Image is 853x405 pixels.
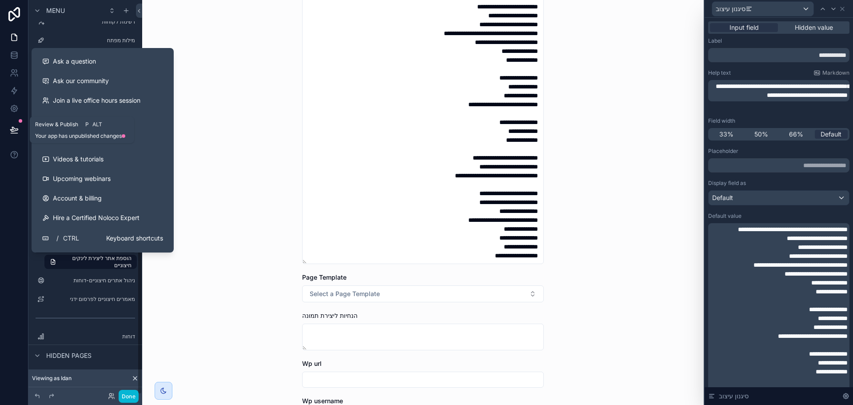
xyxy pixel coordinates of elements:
span: Viewing as Idan [32,375,72,382]
a: ניהול אתרים חיצוניים-דוחות [34,273,137,288]
a: Account & billing [35,188,170,208]
label: Display field as [708,180,746,187]
label: דוחות [48,333,135,340]
span: Your app has unpublished changes [35,132,122,140]
span: Alt [92,121,102,128]
span: Default [821,130,841,139]
label: Placeholder [708,148,738,155]
span: Hidden value [795,23,833,32]
a: Markdown [813,69,849,76]
span: Ctrl [62,233,80,244]
span: Videos & tutorials [53,155,104,164]
a: מאמרים חיצוניים לפרסום ידני [34,292,137,306]
span: / [54,235,61,242]
label: ניהול אתרים חיצוניים-דוחות [48,277,135,284]
label: מילות מפתח [48,37,135,44]
span: Join a live office hours session [53,96,140,105]
span: Page Template [302,273,347,281]
span: 66% [789,130,803,139]
span: Markdown [822,69,849,76]
label: Default value [708,213,741,220]
span: Keyboard shortcuts [106,234,163,243]
div: scrollable content [708,80,849,101]
span: Wp url [302,360,322,367]
button: Hire a Certified Noloco Expert [35,208,170,228]
span: P [84,121,91,128]
button: Default [708,190,849,205]
a: מילות מפתח [34,33,137,48]
button: Ask a question [35,52,170,71]
span: Default [712,193,733,202]
label: Field width [708,117,735,124]
span: סיגנון עיצוב [719,392,749,401]
a: דוחות [34,329,137,344]
span: Upcoming webinars [53,174,111,183]
a: Ask our community [35,71,170,91]
a: הוספת אתר ליצירת לינקים חיצוניים [44,255,137,269]
label: רשימת לקוחות [48,18,135,25]
span: הנחיות ליצירת תמונה [302,312,358,319]
span: Support & guides [53,116,104,124]
span: 50% [754,130,768,139]
label: Help text [708,69,731,76]
span: הוספת אתר ליצירת לינקים חיצוניים [60,255,132,269]
span: Select a Page Template [310,289,380,298]
a: Videos & tutorials [35,149,170,169]
a: Upcoming webinars [35,169,170,188]
a: Support & guides [35,110,170,130]
button: Select Button [302,285,544,302]
button: Done [119,390,139,403]
span: סיגנון עיצוב [716,4,745,13]
span: 33% [719,130,733,139]
a: Join a live office hours session [35,91,170,110]
span: Ask our community [53,76,109,85]
span: Hidden pages [46,351,92,360]
span: Ask a question [53,57,96,66]
label: מאמרים חיצוניים לפרסום ידני [48,296,135,303]
label: Label [708,37,722,44]
a: רשימת לקוחות [34,15,137,29]
span: Review & Publish [35,121,78,128]
button: סיגנון עיצוב [712,1,814,16]
span: Account & billing [53,194,102,203]
span: Menu [46,6,65,15]
button: Keyboard shortcutsCtrl/ [35,228,170,249]
span: Input field [729,23,759,32]
span: Hire a Certified Noloco Expert [53,213,140,222]
span: Wp username [302,397,343,405]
